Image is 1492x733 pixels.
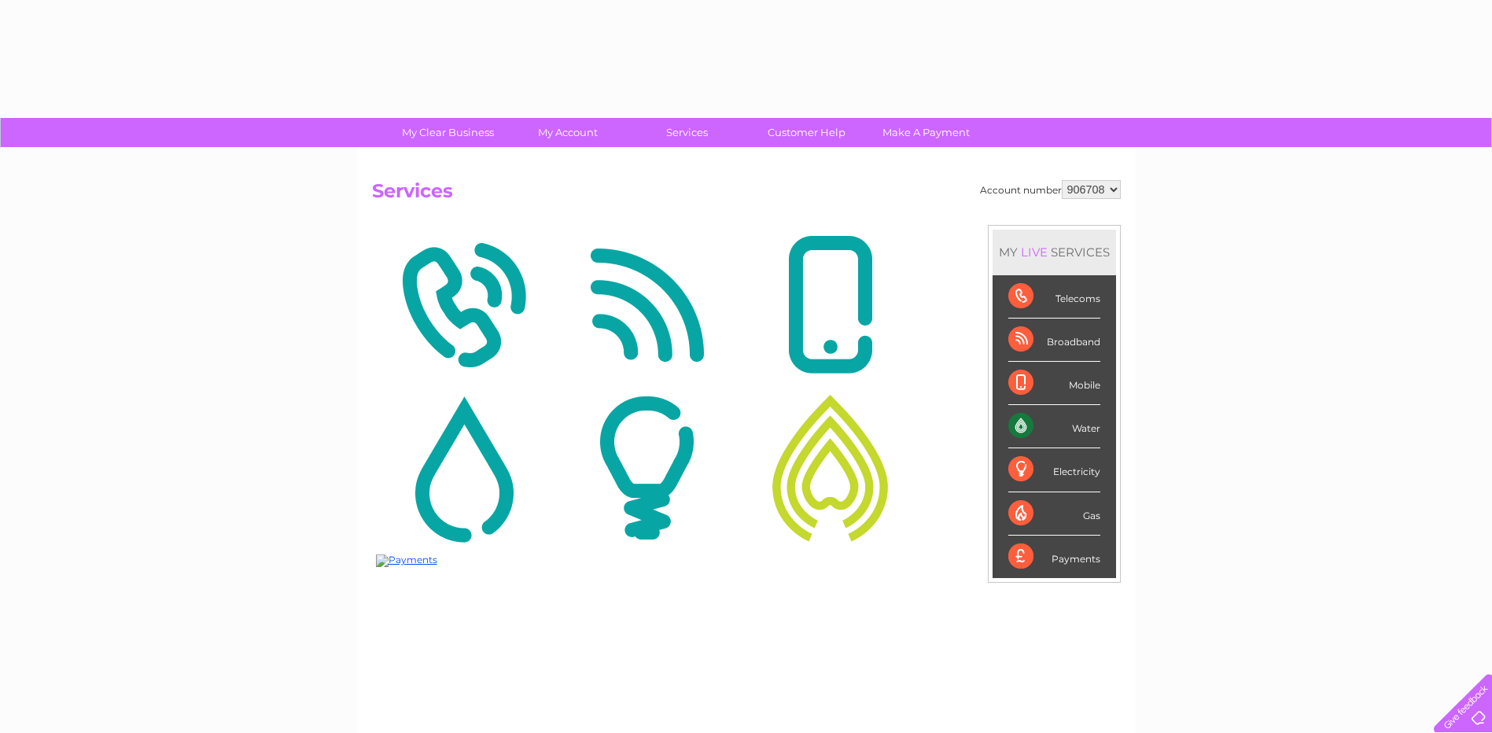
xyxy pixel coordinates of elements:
[383,118,513,147] a: My Clear Business
[742,229,918,381] img: Mobile
[861,118,991,147] a: Make A Payment
[1018,245,1051,260] div: LIVE
[1008,492,1100,536] div: Gas
[1008,362,1100,405] div: Mobile
[742,392,918,544] img: Gas
[376,229,551,381] img: Telecoms
[372,180,1121,210] h2: Services
[1008,448,1100,492] div: Electricity
[980,180,1121,199] div: Account number
[993,230,1116,274] div: MY SERVICES
[1008,319,1100,362] div: Broadband
[1008,536,1100,578] div: Payments
[503,118,632,147] a: My Account
[622,118,752,147] a: Services
[559,392,735,544] img: Electricity
[1008,275,1100,319] div: Telecoms
[1008,405,1100,448] div: Water
[742,118,871,147] a: Customer Help
[559,229,735,381] img: Broadband
[376,554,437,567] img: Payments
[376,392,551,544] img: Water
